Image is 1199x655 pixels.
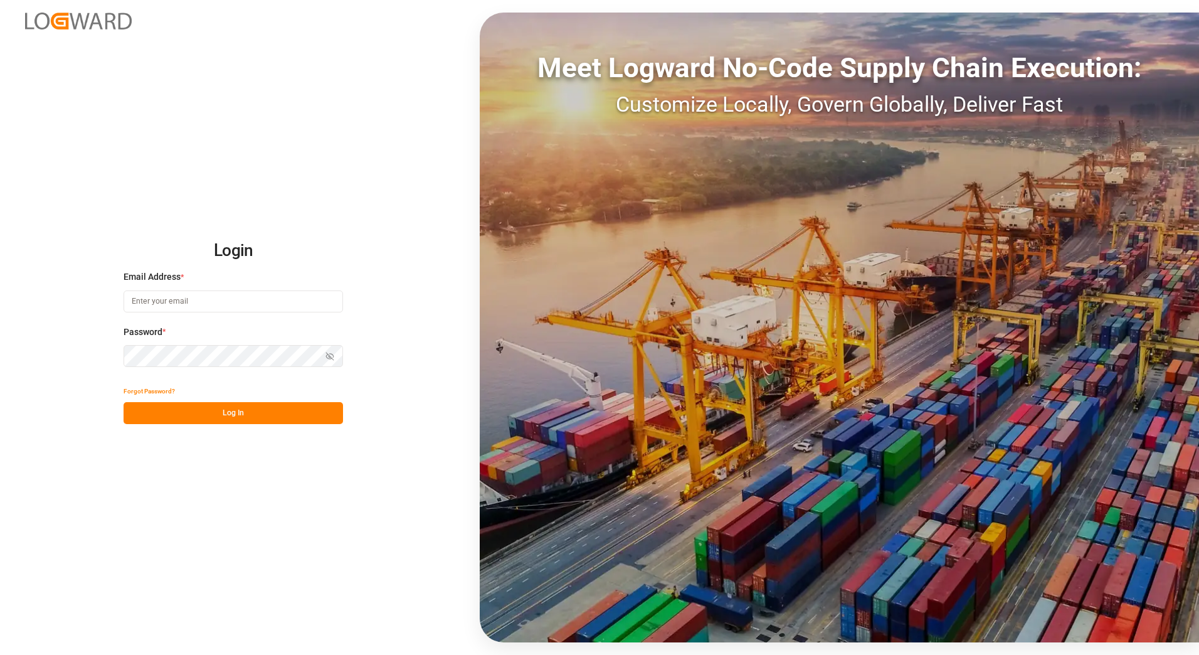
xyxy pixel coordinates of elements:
[480,88,1199,120] div: Customize Locally, Govern Globally, Deliver Fast
[124,326,162,339] span: Password
[124,402,343,424] button: Log In
[124,231,343,271] h2: Login
[124,380,175,402] button: Forgot Password?
[25,13,132,29] img: Logward_new_orange.png
[480,47,1199,88] div: Meet Logward No-Code Supply Chain Execution:
[124,290,343,312] input: Enter your email
[124,270,181,284] span: Email Address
